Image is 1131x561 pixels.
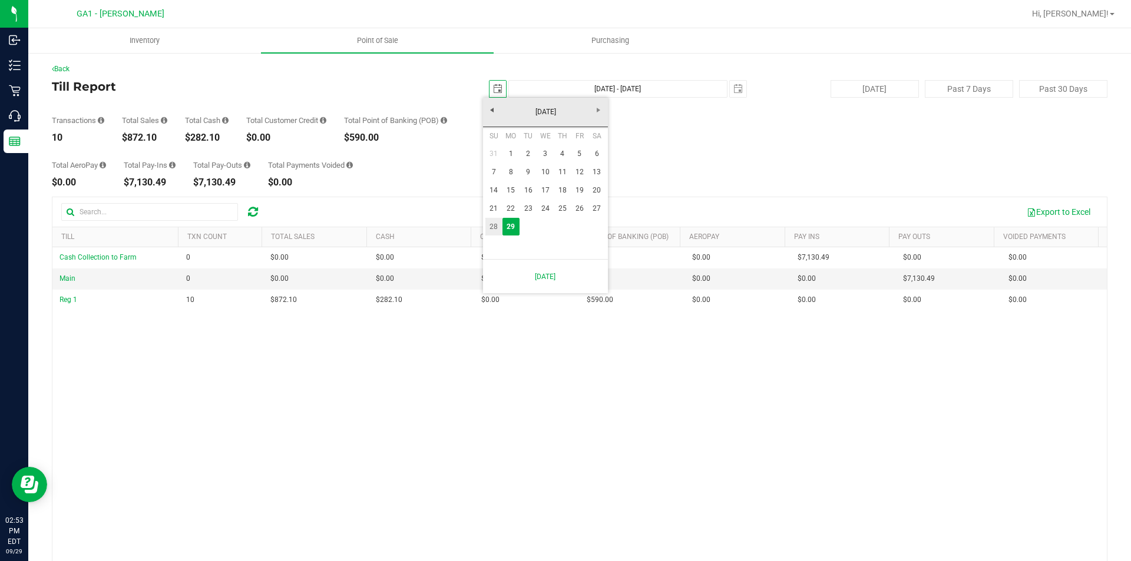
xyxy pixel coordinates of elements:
a: 1 [502,145,520,163]
th: Friday [571,127,588,145]
button: [DATE] [831,80,919,98]
div: $0.00 [246,133,326,142]
div: $7,130.49 [124,178,176,187]
div: $590.00 [344,133,447,142]
button: Past 30 Days [1019,80,1107,98]
span: $0.00 [270,252,289,263]
i: Sum of all successful, non-voided cash payment transaction amounts (excluding tips and transactio... [222,117,229,124]
span: $282.10 [376,294,402,306]
a: Purchasing [494,28,726,53]
span: $0.00 [903,294,921,306]
a: 14 [485,181,502,200]
span: $0.00 [692,273,710,284]
i: Sum of all successful AeroPay payment transaction amounts for all purchases in the date range. Ex... [100,161,106,169]
a: Inventory [28,28,261,53]
span: $0.00 [270,273,289,284]
a: 21 [485,200,502,218]
i: Sum of all successful, non-voided payment transaction amounts using account credit as the payment... [320,117,326,124]
a: 16 [520,181,537,200]
a: 29 [502,218,520,236]
a: 19 [571,181,588,200]
span: Main [59,274,75,283]
td: Current focused date is Monday, September 29, 2025 [502,218,520,236]
span: $7,130.49 [798,252,829,263]
span: $0.00 [692,252,710,263]
a: Pay Outs [898,233,930,241]
a: Voided Payments [1003,233,1066,241]
a: Pay Ins [794,233,819,241]
a: AeroPay [689,233,719,241]
i: Sum of the successful, non-voided point-of-banking payment transaction amounts, both via payment ... [441,117,447,124]
div: Transactions [52,117,104,124]
a: 18 [554,181,571,200]
div: $282.10 [185,133,229,142]
span: $0.00 [1008,294,1027,306]
span: $7,130.49 [903,273,935,284]
a: 15 [502,181,520,200]
th: Saturday [588,127,606,145]
a: [DATE] [482,103,609,121]
th: Wednesday [537,127,554,145]
span: 0 [186,252,190,263]
span: $872.10 [270,294,297,306]
span: 10 [186,294,194,306]
i: Sum of all voided payment transaction amounts (excluding tips and transaction fees) within the da... [346,161,353,169]
div: Total Cash [185,117,229,124]
span: $0.00 [1008,252,1027,263]
inline-svg: Inventory [9,59,21,71]
a: 3 [537,145,554,163]
a: 23 [520,200,537,218]
a: 7 [485,163,502,181]
button: Export to Excel [1019,202,1098,222]
span: Hi, [PERSON_NAME]! [1032,9,1109,18]
span: $0.00 [1008,273,1027,284]
a: 2 [520,145,537,163]
inline-svg: Retail [9,85,21,97]
a: Cust Credit [480,233,523,241]
a: 17 [537,181,554,200]
a: TXN Count [187,233,227,241]
a: 5 [571,145,588,163]
a: 31 [485,145,502,163]
inline-svg: Reports [9,135,21,147]
a: 4 [554,145,571,163]
a: 13 [588,163,606,181]
th: Tuesday [520,127,537,145]
iframe: Resource center [12,467,47,502]
div: Total Point of Banking (POB) [344,117,447,124]
i: Sum of all cash pay-ins added to tills within the date range. [169,161,176,169]
span: Reg 1 [59,296,77,304]
a: 27 [588,200,606,218]
a: Cash [376,233,395,241]
span: select [730,81,746,97]
a: 8 [502,163,520,181]
span: $0.00 [692,294,710,306]
a: 10 [537,163,554,181]
span: Inventory [114,35,176,46]
span: $0.00 [481,273,500,284]
a: 24 [537,200,554,218]
a: 20 [588,181,606,200]
a: 11 [554,163,571,181]
a: 22 [502,200,520,218]
span: $0.00 [798,294,816,306]
span: GA1 - [PERSON_NAME] [77,9,164,19]
input: Search... [61,203,238,221]
th: Sunday [485,127,502,145]
span: $590.00 [587,294,613,306]
th: Monday [502,127,520,145]
div: 10 [52,133,104,142]
div: $0.00 [268,178,353,187]
a: 26 [571,200,588,218]
div: Total Payments Voided [268,161,353,169]
a: Till [61,233,74,241]
a: Point of Sale [261,28,494,53]
a: 25 [554,200,571,218]
i: Count of all successful payment transactions, possibly including voids, refunds, and cash-back fr... [98,117,104,124]
div: Total Sales [122,117,167,124]
i: Sum of all successful, non-voided payment transaction amounts (excluding tips and transaction fee... [161,117,167,124]
span: $0.00 [903,252,921,263]
a: [DATE] [490,264,601,288]
i: Sum of all cash pay-outs removed from tills within the date range. [244,161,250,169]
span: $0.00 [481,252,500,263]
